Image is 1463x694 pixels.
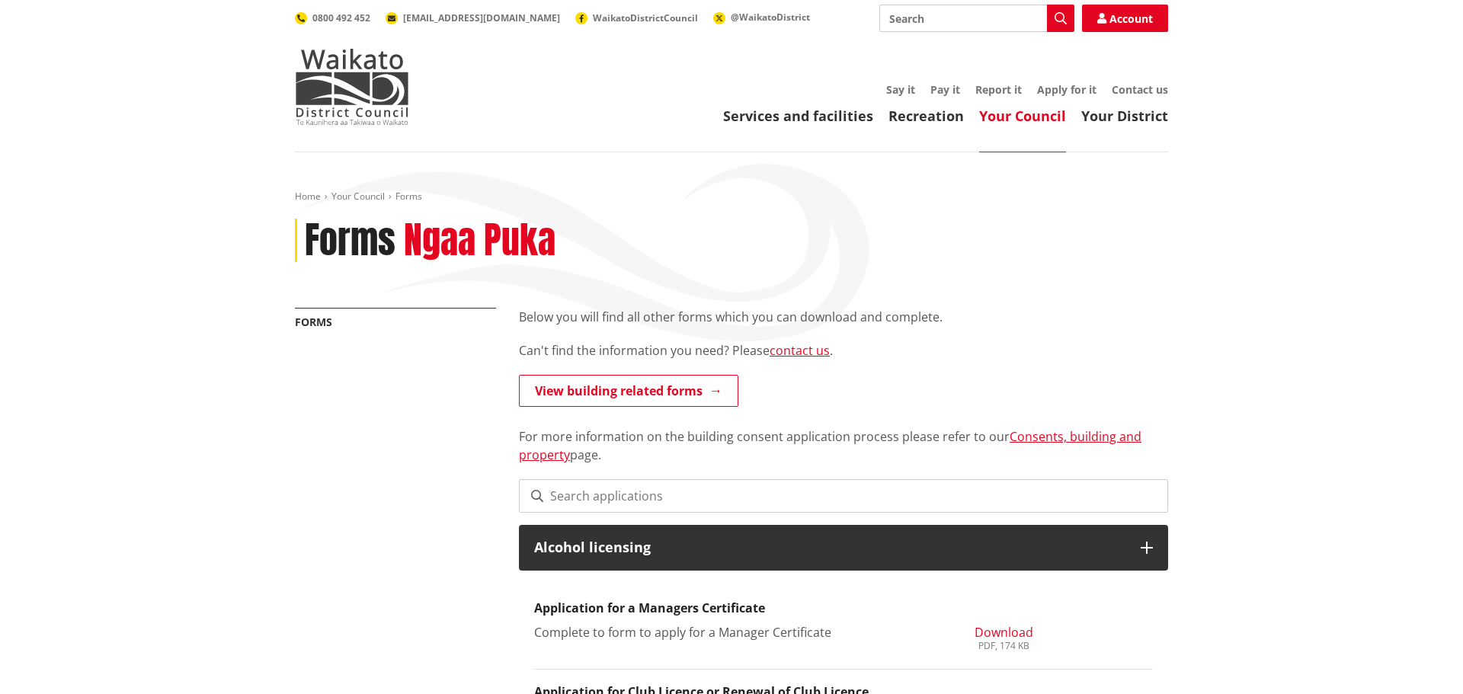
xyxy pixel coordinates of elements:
p: Can't find the information you need? Please . [519,341,1168,360]
a: [EMAIL_ADDRESS][DOMAIN_NAME] [386,11,560,24]
p: Below you will find all other forms which you can download and complete. [519,308,1168,326]
span: WaikatoDistrictCouncil [593,11,698,24]
a: @WaikatoDistrict [713,11,810,24]
img: Waikato District Council - Te Kaunihera aa Takiwaa o Waikato [295,49,409,125]
a: Home [295,190,321,203]
a: Pay it [930,82,960,97]
a: Apply for it [1037,82,1096,97]
a: Recreation [888,107,964,125]
h3: Alcohol licensing [534,540,1125,555]
nav: breadcrumb [295,190,1168,203]
a: Report it [975,82,1022,97]
a: Forms [295,315,332,329]
a: View building related forms [519,375,738,407]
a: 0800 492 452 [295,11,370,24]
input: Search input [879,5,1074,32]
h3: Application for a Managers Certificate [534,601,1153,616]
a: WaikatoDistrictCouncil [575,11,698,24]
input: Search applications [519,479,1168,513]
div: PDF, 174 KB [975,641,1033,651]
span: 0800 492 452 [312,11,370,24]
h1: Forms [305,219,395,263]
a: Your District [1081,107,1168,125]
a: Say it [886,82,915,97]
span: Forms [395,190,422,203]
a: Services and facilities [723,107,873,125]
h2: Ngaa Puka [404,219,555,263]
a: Your Council [979,107,1066,125]
a: contact us [770,342,830,359]
p: For more information on the building consent application process please refer to our page. [519,409,1168,464]
a: Your Council [331,190,385,203]
span: Download [975,624,1033,641]
a: Contact us [1112,82,1168,97]
p: Complete to form to apply for a Manager Certificate [534,623,939,641]
span: @WaikatoDistrict [731,11,810,24]
a: Download PDF, 174 KB [975,623,1033,651]
span: [EMAIL_ADDRESS][DOMAIN_NAME] [403,11,560,24]
a: Account [1082,5,1168,32]
a: Consents, building and property [519,428,1141,463]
